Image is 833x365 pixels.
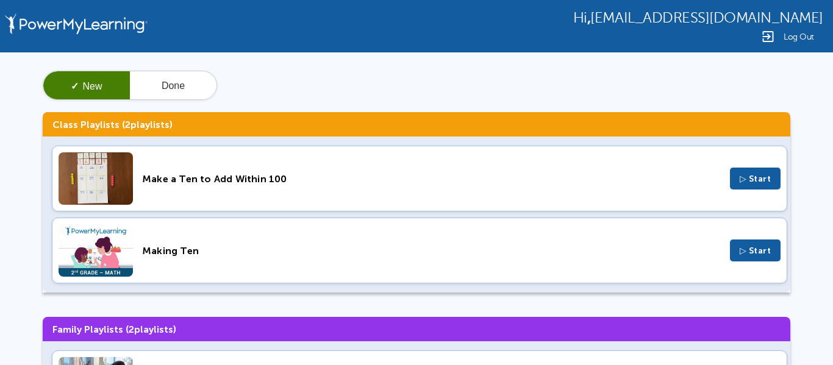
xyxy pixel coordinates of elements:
span: ▷ Start [740,174,771,184]
span: Hi [573,10,587,26]
span: ✓ [71,81,79,91]
span: ▷ Start [740,246,771,256]
div: Making Ten [142,245,721,257]
img: Logout Icon [760,29,775,44]
h3: Class Playlists ( playlists) [43,112,790,136]
div: Make a Ten to Add Within 100 [142,173,721,185]
span: 2 [129,324,134,335]
span: Log Out [784,32,814,41]
button: ▷ Start [730,239,781,261]
img: Thumbnail [59,152,133,205]
button: ✓New [43,71,130,101]
h3: Family Playlists ( playlists) [43,317,790,341]
span: 2 [125,119,130,130]
div: , [573,9,823,26]
button: Done [130,71,216,101]
span: [EMAIL_ADDRESS][DOMAIN_NAME] [590,10,823,26]
button: ▷ Start [730,168,781,190]
img: Thumbnail [59,224,133,277]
